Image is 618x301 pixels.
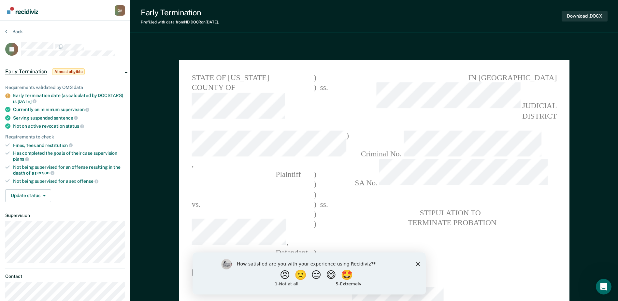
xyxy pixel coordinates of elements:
div: Currently on minimum [13,107,125,112]
span: Criminal No. [346,131,557,159]
pre: STIPULATION TO TERMINATE PROBATION [346,207,557,227]
span: ) [314,83,316,121]
span: IN [GEOGRAPHIC_DATA] [346,73,557,83]
span: status [66,123,84,129]
button: Back [5,29,23,35]
div: Early Termination [141,8,219,17]
button: Update status [5,189,51,202]
section: [1] [192,267,557,278]
div: Requirements validated by OMS data [5,85,125,90]
iframe: Intercom live chat [596,279,611,294]
span: ) [314,209,316,219]
span: ) [314,247,316,257]
span: JUDICIAL DISTRICT [346,83,557,121]
span: person [35,170,54,175]
span: offense [77,179,98,184]
span: ) [314,179,316,189]
div: Has completed the goals of their case supervision [13,150,125,162]
span: STATE OF [US_STATE] [192,73,313,83]
span: plans [13,156,29,162]
dt: Supervision [5,213,125,218]
div: Not on active revocation [13,123,125,129]
span: ss. [316,199,331,209]
span: ) [314,73,316,83]
div: Prefilled with data from ND DOCR on [DATE] . [141,20,219,24]
img: Recidiviz [7,7,38,14]
span: ) [314,189,316,199]
span: , [192,219,313,248]
span: ss. [316,83,331,121]
span: supervision [61,107,89,112]
div: Not being supervised for a sex [13,178,125,184]
span: restitution [45,143,73,148]
div: Not being supervised for an offense resulting in the death of a [13,165,125,176]
span: sentence [54,115,78,121]
div: Early termination date (as calculated by DOCSTARS) is [DATE] [13,93,125,104]
span: COUNTY OF [192,83,313,121]
span: SA No. [346,159,557,187]
div: Serving suspended [13,115,125,121]
div: G A [115,5,125,16]
div: Fines, fees and [13,142,125,148]
span: Early Termination [5,68,47,75]
span: Defendant [192,248,308,256]
span: ) [314,169,316,179]
dt: Contact [5,274,125,279]
span: ) [314,199,316,209]
span: Plaintiff [192,170,301,178]
span: vs. [192,200,200,208]
button: Profile dropdown button [115,5,125,16]
span: ) [314,219,316,248]
span: , [192,131,346,169]
span: Almost eligible [52,68,85,75]
iframe: Survey by Kim from Recidiviz [193,252,426,294]
div: Requirements to check [5,134,125,140]
button: Download .DOCX [562,11,608,21]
